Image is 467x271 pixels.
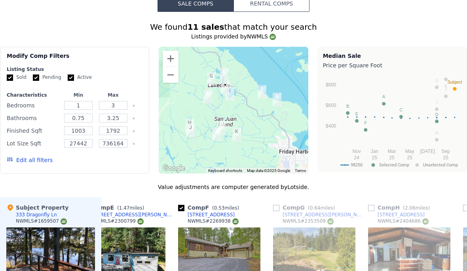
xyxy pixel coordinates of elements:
[114,205,147,211] span: ( miles)
[423,162,458,168] text: Unselected Comp
[305,205,338,211] span: ( miles)
[61,218,67,225] img: NWMLS Logo
[435,78,439,83] text: G
[7,66,142,73] div: Listing Status
[6,204,68,212] div: Subject Property
[400,205,433,211] span: ( miles)
[405,205,416,211] span: 2.06
[83,212,175,218] a: [STREET_ADDRESS][PERSON_NAME]
[209,124,224,144] div: 332 Middle Fork Rd
[325,82,336,88] text: $800
[323,52,462,60] div: Median Sale
[389,155,395,160] text: 25
[352,149,361,154] text: Nov
[7,138,59,149] div: Lot Size Sqft
[68,74,92,81] label: Active
[132,104,135,107] button: Clear
[270,90,285,109] div: 12 Point Caution Dr
[200,86,215,106] div: 430 Three Corner Lake Rd
[163,67,178,83] button: Zoom out
[283,218,334,225] div: NWMLS # 2353509
[445,87,447,92] text: J
[188,212,235,218] div: [STREET_ADDRESS]
[346,104,349,109] text: B
[132,130,135,133] button: Clear
[370,149,378,154] text: Jan
[222,84,237,104] div: 437 Woodpecker Ln
[7,113,59,124] div: Bathrooms
[97,92,129,98] div: Max
[368,212,425,218] a: [STREET_ADDRESS]
[232,218,239,225] img: NWMLS Logo
[7,74,13,81] input: Sold
[137,218,144,225] img: NWMLS Logo
[33,74,39,81] input: Pending
[163,51,178,67] button: Zoom in
[355,111,358,116] text: E
[68,74,74,81] input: Active
[382,94,385,99] text: A
[214,118,229,138] div: 169 Lowe Ln
[447,80,462,84] text: Subject
[218,78,233,97] div: 333 Dragonfly Ln
[441,149,450,154] text: Sep
[325,123,336,129] text: $400
[323,71,462,170] div: A chart.
[7,156,53,164] button: Edit all filters
[214,205,225,211] span: 0.53
[7,92,59,98] div: Characteristics
[372,155,377,160] text: 25
[436,100,437,105] text: I
[435,112,438,117] text: D
[93,212,175,218] div: [STREET_ADDRESS][PERSON_NAME]
[354,155,359,160] text: 24
[204,69,219,89] div: 324 Gill Ln
[93,218,144,225] div: NWMLS # 2300799
[208,168,242,174] button: Keyboard shortcuts
[7,52,142,66] div: Modify Comp Filters
[7,125,59,136] div: Finished Sqft
[188,218,239,225] div: NWMLS # 2269938
[420,149,435,154] text: [DATE]
[273,204,338,212] div: Comp G
[161,163,187,174] img: Google
[247,168,290,173] span: Map data ©2025 Google
[161,163,187,174] a: Open this area in Google Maps (opens a new window)
[83,204,147,212] div: Comp E
[379,162,409,168] text: Selected Comp
[283,212,365,218] div: [STREET_ADDRESS][PERSON_NAME]
[351,162,363,168] text: 98250
[422,218,429,225] img: NWMLS Logo
[407,155,412,160] text: 25
[443,155,448,160] text: 25
[399,107,402,112] text: C
[183,120,198,140] div: 57 Skottowe Ln
[63,92,94,98] div: Min
[378,218,429,225] div: NWMLS # 2404686
[325,103,336,108] text: $600
[387,149,396,154] text: Mar
[364,120,367,125] text: F
[368,204,433,212] div: Comp H
[119,205,130,211] span: 1.47
[132,142,135,145] button: Clear
[378,212,425,218] div: [STREET_ADDRESS]
[327,218,334,225] img: NWMLS Logo
[323,60,462,71] div: Price per Square Foot
[209,205,242,211] span: ( miles)
[182,116,197,135] div: 605 Skottowe Ln
[178,204,242,212] div: Comp F
[216,64,232,84] div: 4274 Roche Harbor Rd
[33,74,61,81] label: Pending
[270,34,276,40] img: NWMLS Logo
[273,212,365,218] a: [STREET_ADDRESS][PERSON_NAME]
[435,130,438,135] text: H
[295,168,306,173] a: Terms (opens in new tab)
[444,84,448,88] text: K
[405,149,414,154] text: May
[132,117,135,120] button: Clear
[188,22,224,32] strong: 11 sales
[16,212,57,218] div: 333 Dragonfly Ln
[254,82,270,102] div: 66 Esther Ln
[178,212,235,218] a: [STREET_ADDRESS]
